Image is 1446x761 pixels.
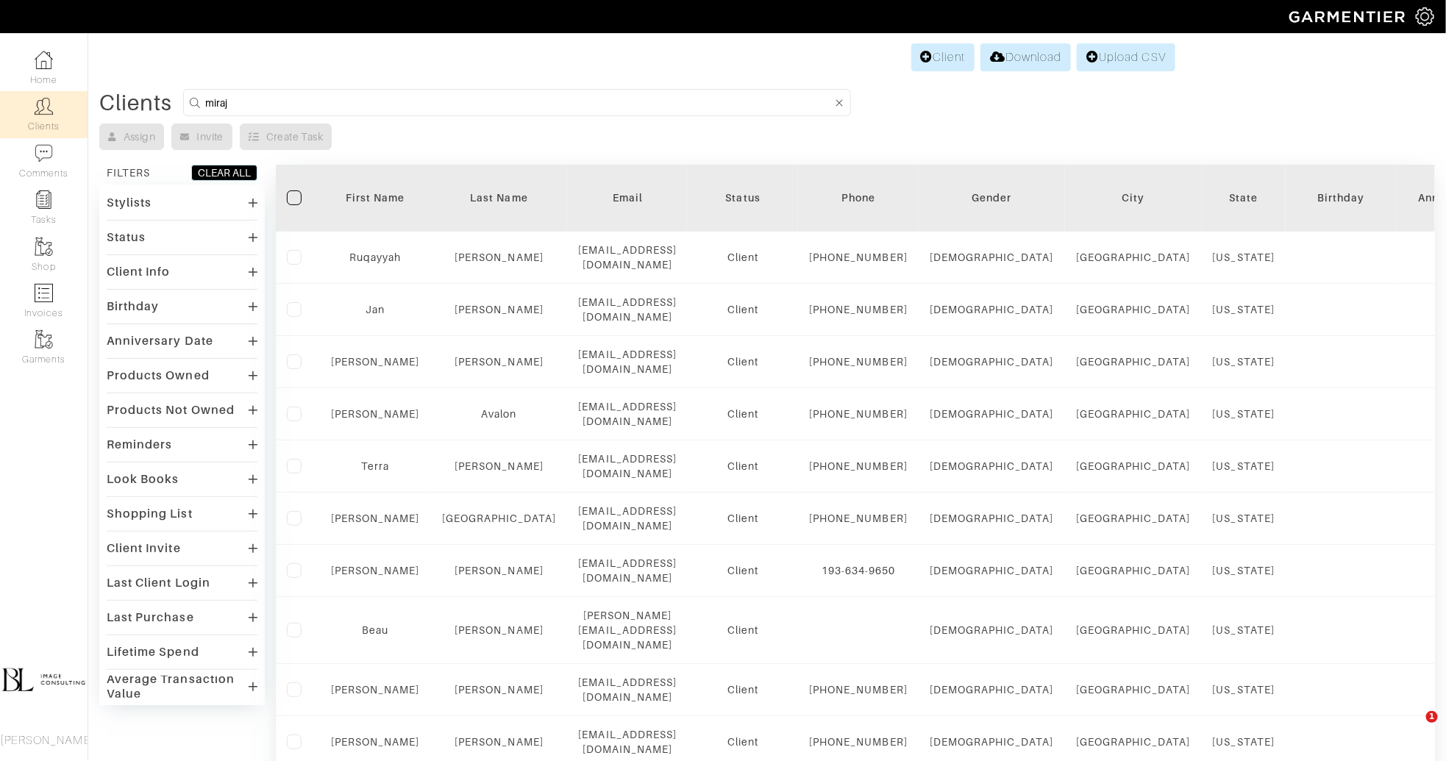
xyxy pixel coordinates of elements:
div: Products Not Owned [107,403,235,418]
div: [PHONE_NUMBER] [809,354,908,369]
div: Lifetime Spend [107,645,199,660]
div: Last Name [442,190,557,205]
div: Anniversary Date [107,334,213,349]
div: Status [107,230,146,245]
a: Download [980,43,1071,71]
div: [PHONE_NUMBER] [809,511,908,526]
div: Client [699,735,787,749]
div: Birthday [1297,190,1385,205]
div: [PHONE_NUMBER] [809,302,908,317]
div: [US_STATE] [1213,250,1275,265]
div: [PHONE_NUMBER] [809,250,908,265]
div: Client [699,302,787,317]
a: [PERSON_NAME] [331,408,420,420]
a: [PERSON_NAME] [455,251,544,263]
div: Last Client Login [107,576,210,590]
a: [PERSON_NAME] [455,356,544,368]
div: [DEMOGRAPHIC_DATA] [930,407,1054,421]
div: Look Books [107,472,179,487]
div: [EMAIL_ADDRESS][DOMAIN_NAME] [579,451,677,481]
div: [DEMOGRAPHIC_DATA] [930,682,1054,697]
div: [EMAIL_ADDRESS][DOMAIN_NAME] [579,243,677,272]
div: Client [699,623,787,637]
a: Upload CSV [1077,43,1175,71]
a: [PERSON_NAME] [455,736,544,748]
img: dashboard-icon-dbcd8f5a0b271acd01030246c82b418ddd0df26cd7fceb0bd07c9910d44c42f6.png [35,51,53,69]
div: [US_STATE] [1213,735,1275,749]
img: reminder-icon-8004d30b9f0a5d33ae49ab947aed9ed385cf756f9e5892f1edd6e32f2345188e.png [35,190,53,209]
div: [GEOGRAPHIC_DATA] [1076,302,1191,317]
div: Email [579,190,677,205]
div: [GEOGRAPHIC_DATA] [1076,623,1191,637]
th: Toggle SortBy [1286,165,1396,232]
a: Jan [366,304,385,315]
div: Client [699,250,787,265]
a: Avalon [481,408,516,420]
img: clients-icon-6bae9207a08558b7cb47a8932f037763ab4055f8c8b6bfacd5dc20c3e0201464.png [35,97,53,115]
div: FILTERS [107,165,150,180]
div: [GEOGRAPHIC_DATA] [1076,354,1191,369]
div: [US_STATE] [1213,563,1275,578]
div: Client [699,354,787,369]
div: [PHONE_NUMBER] [809,735,908,749]
div: [GEOGRAPHIC_DATA] [1076,735,1191,749]
div: Client [699,682,787,697]
div: [EMAIL_ADDRESS][DOMAIN_NAME] [579,399,677,429]
a: Beau [362,624,388,636]
div: [EMAIL_ADDRESS][DOMAIN_NAME] [579,504,677,533]
div: [DEMOGRAPHIC_DATA] [930,250,1054,265]
div: [DEMOGRAPHIC_DATA] [930,563,1054,578]
div: [DEMOGRAPHIC_DATA] [930,735,1054,749]
a: Terra [361,460,389,472]
div: [PHONE_NUMBER] [809,407,908,421]
div: [EMAIL_ADDRESS][DOMAIN_NAME] [579,295,677,324]
div: [EMAIL_ADDRESS][DOMAIN_NAME] [579,727,677,757]
div: State [1213,190,1275,205]
div: Client [699,407,787,421]
div: Average Transaction Value [107,672,249,701]
img: garments-icon-b7da505a4dc4fd61783c78ac3ca0ef83fa9d6f193b1c9dc38574b1d14d53ca28.png [35,330,53,349]
div: [GEOGRAPHIC_DATA] [1076,563,1191,578]
div: [US_STATE] [1213,511,1275,526]
div: Clients [99,96,172,110]
div: City [1076,190,1191,205]
input: Search by name, email, phone, city, or state [205,93,833,112]
th: Toggle SortBy [320,165,431,232]
div: Stylists [107,196,152,210]
div: [PHONE_NUMBER] [809,459,908,474]
div: [DEMOGRAPHIC_DATA] [930,302,1054,317]
span: 1 [1426,711,1438,723]
div: Phone [809,190,908,205]
div: Client [699,459,787,474]
a: [PERSON_NAME] [455,565,544,576]
div: Gender [930,190,1054,205]
div: [DEMOGRAPHIC_DATA] [930,354,1054,369]
div: [US_STATE] [1213,302,1275,317]
div: [PERSON_NAME][EMAIL_ADDRESS][DOMAIN_NAME] [579,608,677,652]
div: CLEAR ALL [198,165,251,180]
a: Ruqayyah [349,251,401,263]
th: Toggle SortBy [431,165,568,232]
div: Client [699,511,787,526]
div: Status [699,190,787,205]
div: Shopping List [107,507,193,521]
img: comment-icon-a0a6a9ef722e966f86d9cbdc48e553b5cf19dbc54f86b18d962a5391bc8f6eb6.png [35,144,53,162]
div: [EMAIL_ADDRESS][DOMAIN_NAME] [579,556,677,585]
div: [EMAIL_ADDRESS][DOMAIN_NAME] [579,347,677,376]
div: [GEOGRAPHIC_DATA] [1076,682,1191,697]
iframe: Intercom live chat [1396,711,1431,746]
div: [DEMOGRAPHIC_DATA] [930,623,1054,637]
div: [DEMOGRAPHIC_DATA] [930,511,1054,526]
button: CLEAR ALL [191,165,257,181]
div: Client [699,563,787,578]
img: orders-icon-0abe47150d42831381b5fb84f609e132dff9fe21cb692f30cb5eec754e2cba89.png [35,284,53,302]
th: Toggle SortBy [688,165,798,232]
div: First Name [331,190,420,205]
div: [US_STATE] [1213,354,1275,369]
div: [GEOGRAPHIC_DATA] [1076,459,1191,474]
a: [PERSON_NAME] [455,460,544,472]
div: Client Info [107,265,171,279]
div: [GEOGRAPHIC_DATA] [1076,511,1191,526]
div: [EMAIL_ADDRESS][DOMAIN_NAME] [579,675,677,704]
a: [PERSON_NAME] [331,512,420,524]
